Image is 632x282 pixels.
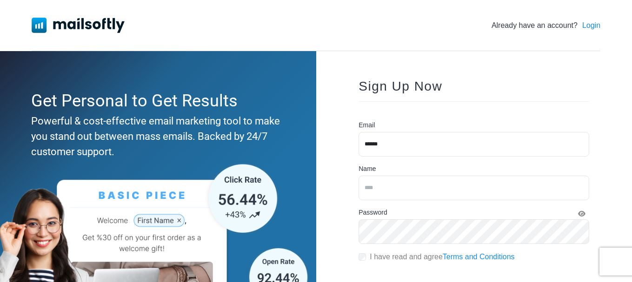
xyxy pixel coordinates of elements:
div: Get Personal to Get Results [31,88,280,113]
span: Sign Up Now [359,79,442,93]
a: Terms and Conditions [443,253,515,261]
label: I have read and agree [370,251,514,262]
label: Name [359,164,376,174]
img: Mailsoftly [32,18,125,33]
div: Already have an account? [492,20,600,31]
i: Show Password [578,210,585,217]
label: Email [359,120,375,130]
label: Password [359,208,387,217]
a: Login [582,20,600,31]
div: Powerful & cost-effective email marketing tool to make you stand out between mass emails. Backed ... [31,113,280,159]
